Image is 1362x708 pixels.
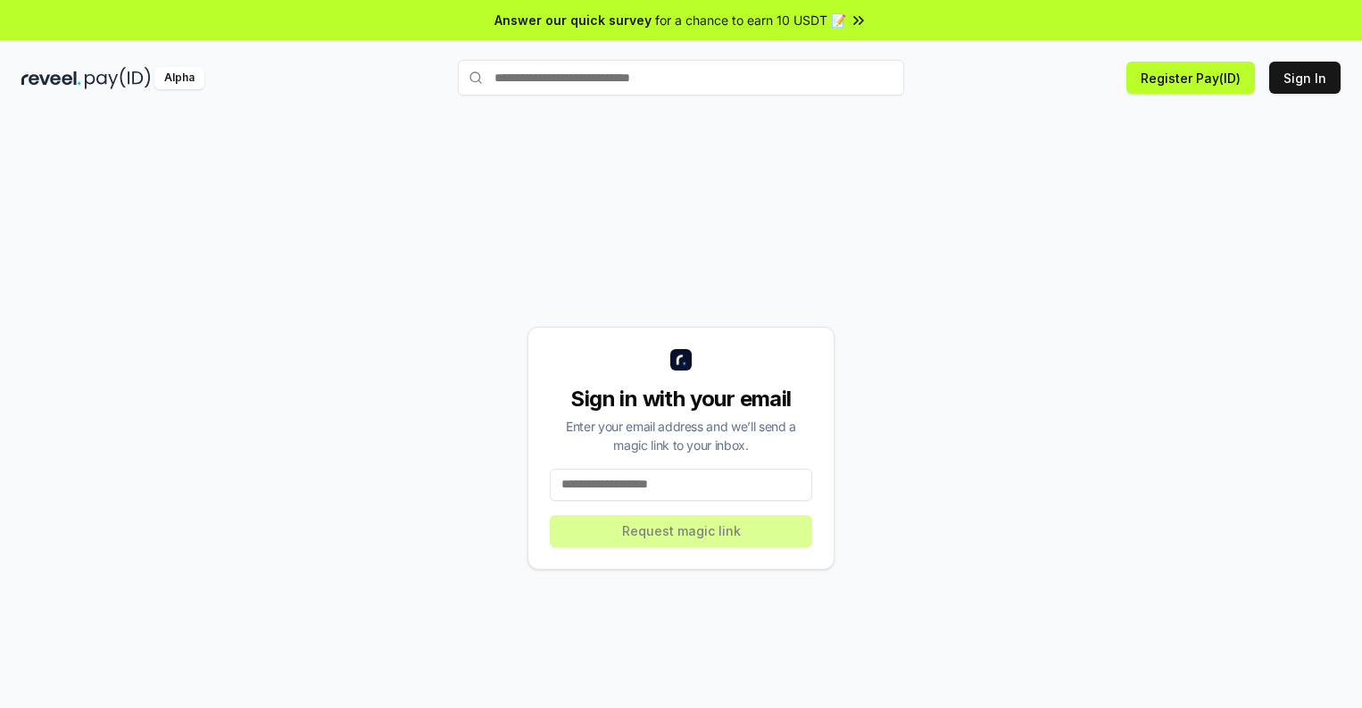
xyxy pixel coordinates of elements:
span: for a chance to earn 10 USDT 📝 [655,11,846,29]
img: reveel_dark [21,67,81,89]
img: pay_id [85,67,151,89]
div: Sign in with your email [550,385,812,413]
button: Register Pay(ID) [1126,62,1255,94]
div: Enter your email address and we’ll send a magic link to your inbox. [550,417,812,454]
img: logo_small [670,349,692,371]
span: Answer our quick survey [494,11,652,29]
div: Alpha [154,67,204,89]
button: Sign In [1269,62,1341,94]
